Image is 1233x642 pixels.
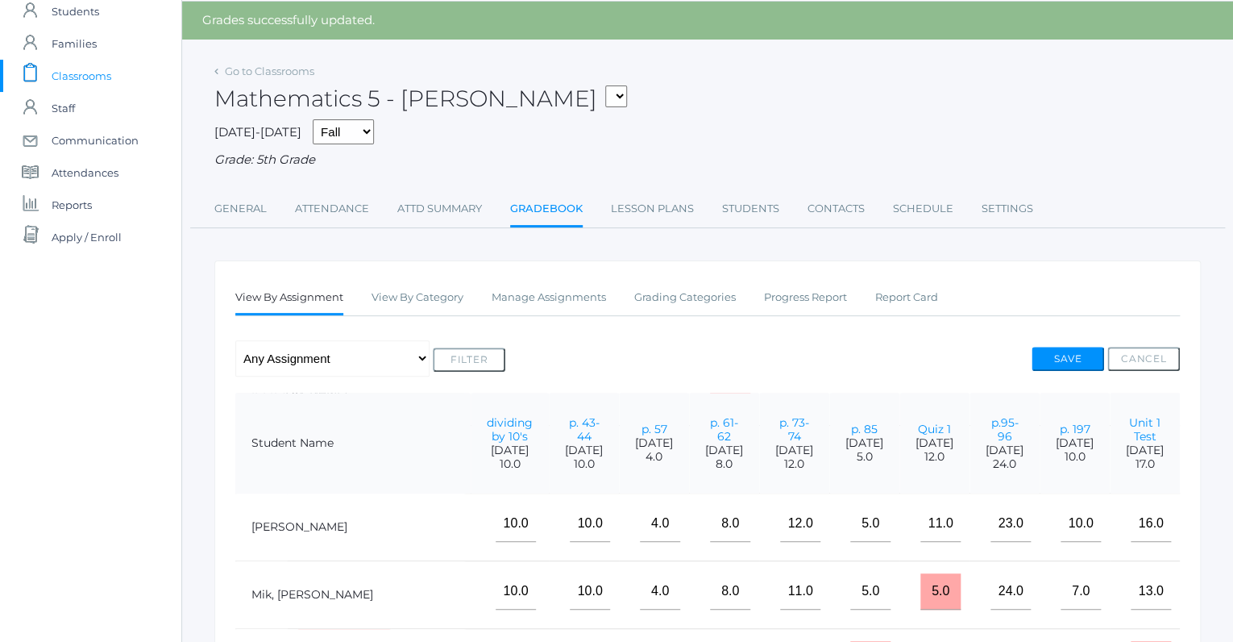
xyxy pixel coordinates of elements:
[893,193,953,225] a: Schedule
[1056,450,1094,464] span: 10.0
[775,457,813,471] span: 12.0
[1032,347,1104,371] button: Save
[52,60,111,92] span: Classrooms
[1126,457,1164,471] span: 17.0
[705,457,743,471] span: 8.0
[634,281,736,314] a: Grading Categories
[775,444,813,457] span: [DATE]
[845,450,883,464] span: 5.0
[214,124,301,140] span: [DATE]-[DATE]
[710,415,738,444] a: p. 61-62
[1107,347,1180,371] button: Cancel
[1056,436,1094,450] span: [DATE]
[1129,415,1160,444] a: Unit 1 Test
[569,415,600,444] a: p. 43-44
[52,221,122,253] span: Apply / Enroll
[182,2,1233,40] div: Grades successfully updated.
[635,450,673,464] span: 4.0
[397,193,482,225] a: Attd Summary
[251,587,373,602] a: Mik, [PERSON_NAME]
[807,193,865,225] a: Contacts
[492,281,606,314] a: Manage Assignments
[845,436,883,450] span: [DATE]
[214,151,1201,169] div: Grade: 5th Grade
[915,450,953,464] span: 12.0
[1060,422,1090,436] a: p. 197
[52,124,139,156] span: Communication
[295,193,369,225] a: Attendance
[915,436,953,450] span: [DATE]
[635,436,673,450] span: [DATE]
[779,415,809,444] a: p. 73-74
[487,415,533,444] a: dividing by 10's
[982,193,1033,225] a: Settings
[1126,444,1164,457] span: [DATE]
[918,422,951,436] a: Quiz 1
[565,457,603,471] span: 10.0
[251,519,347,534] a: [PERSON_NAME]
[722,193,779,225] a: Students
[52,156,118,189] span: Attendances
[52,189,92,221] span: Reports
[611,193,694,225] a: Lesson Plans
[487,457,533,471] span: 10.0
[487,444,533,457] span: [DATE]
[235,393,466,494] th: Student Name
[235,281,343,316] a: View By Assignment
[214,193,267,225] a: General
[372,281,463,314] a: View By Category
[433,348,505,372] button: Filter
[641,422,667,436] a: p. 57
[705,444,743,457] span: [DATE]
[986,457,1023,471] span: 24.0
[510,193,583,227] a: Gradebook
[991,415,1019,444] a: p.95-96
[52,92,75,124] span: Staff
[764,281,847,314] a: Progress Report
[52,27,97,60] span: Families
[565,444,603,457] span: [DATE]
[225,65,314,77] a: Go to Classrooms
[851,422,878,436] a: p. 85
[875,281,938,314] a: Report Card
[986,444,1023,457] span: [DATE]
[214,86,627,111] h2: Mathematics 5 - [PERSON_NAME]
